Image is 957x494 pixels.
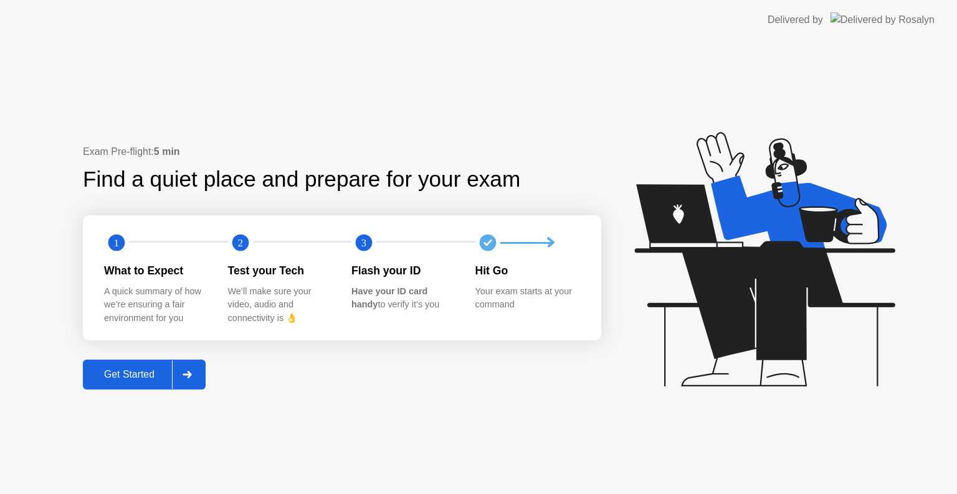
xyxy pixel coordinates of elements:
b: Have your ID card handy [351,286,427,310]
b: 5 min [154,146,180,157]
div: Exam Pre-flight: [83,144,601,159]
div: Delivered by [768,12,823,27]
div: to verify it’s you [351,285,455,312]
div: We’ll make sure your video, audio and connectivity is 👌 [228,285,332,325]
div: Test your Tech [228,263,332,279]
div: Get Started [87,369,172,380]
div: Find a quiet place and prepare for your exam [83,163,522,196]
text: 2 [237,237,242,249]
img: Delivered by Rosalyn [831,12,935,27]
text: 3 [361,237,366,249]
text: 1 [114,237,119,249]
div: A quick summary of how we’re ensuring a fair environment for you [104,285,208,325]
button: Get Started [83,360,206,389]
div: What to Expect [104,263,208,279]
div: Your exam starts at your command [475,285,579,312]
div: Hit Go [475,263,579,279]
div: Flash your ID [351,263,455,279]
